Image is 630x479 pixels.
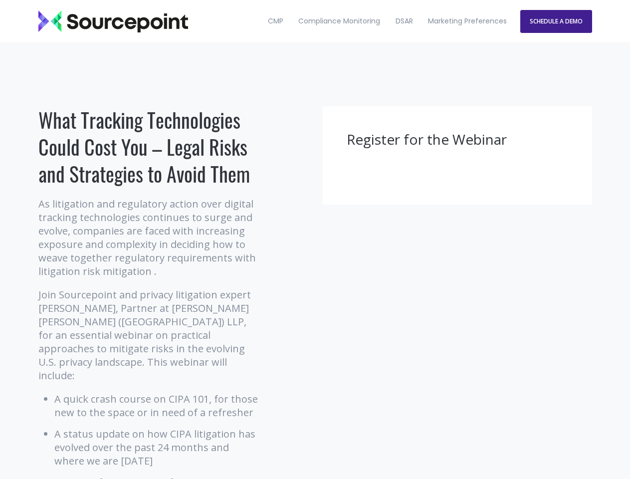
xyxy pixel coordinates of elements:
[347,130,568,149] h3: Register for the Webinar
[54,427,260,468] li: A status update on how CIPA litigation has evolved over the past 24 months and where we are [DATE]
[38,288,260,382] p: Join Sourcepoint and privacy litigation expert [PERSON_NAME], Partner at [PERSON_NAME] [PERSON_NA...
[54,392,260,419] li: A quick crash course on CIPA 101, for those new to the space or in need of a refresher
[38,197,260,278] p: As litigation and regulatory action over digital tracking technologies continues to surge and evo...
[520,10,592,33] a: SCHEDULE A DEMO
[38,106,260,187] h1: What Tracking Technologies Could Cost You – Legal Risks and Strategies to Avoid Them
[38,10,188,32] img: Sourcepoint_logo_black_transparent (2)-2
